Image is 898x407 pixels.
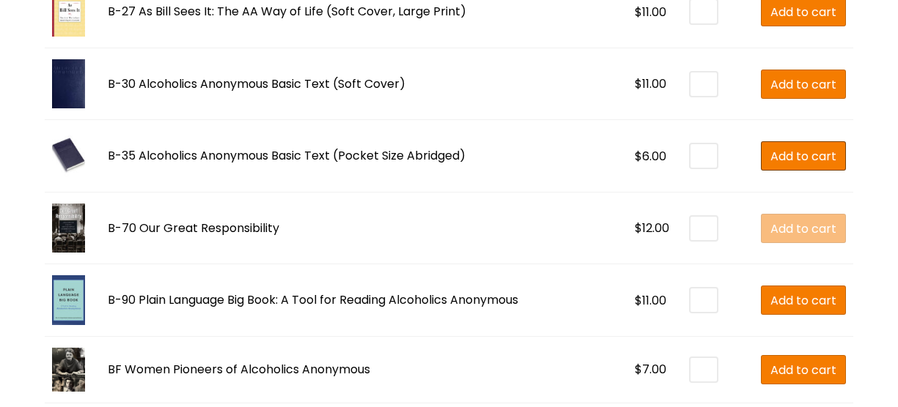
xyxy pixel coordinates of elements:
span: $ [635,361,642,378]
span: $ [635,220,642,236]
img: BF Women Pioneers of Alcoholics Anonymous [52,348,85,392]
span: Add to cart [770,75,836,94]
span: 11.00 [642,292,666,309]
a: Add to cart [761,355,846,384]
a: B-35 Alcoholics Anonymous Basic Text (Pocket Size Abridged) [108,147,465,164]
a: B-90 Plain Language Big Book: A Tool for Reading Alcoholics Anonymous [108,291,518,308]
span: Add to cart [770,220,836,238]
span: Add to cart [770,3,836,21]
a: BF Women Pioneers of Alcoholics Anonymous [108,361,370,378]
a: Add to cart [761,214,846,243]
img: B-30 Alcoholics Anonymous Basic Text (Soft Cover) [52,59,85,109]
a: B-30 Alcoholics Anonymous Basic Text (Soft Cover) [108,75,405,92]
img: B-70 Our Great Responsibility [52,203,85,253]
span: $ [635,4,642,20]
a: Add to cart [761,285,846,315]
span: Add to cart [770,361,836,379]
a: Add to cart [761,141,846,171]
span: $ [635,292,642,309]
span: 11.00 [642,4,666,20]
span: 12.00 [642,220,669,236]
img: B-35 Alcoholics Anonymous Basic Text (Pocket Size Abridged) [52,131,85,181]
span: Add to cart [770,291,836,310]
img: B-90 Plain Language Big Book: A Tool for Reading Alcoholics Anonymous [52,275,85,325]
span: 6.00 [642,148,666,165]
span: $ [635,75,642,92]
span: 7.00 [642,361,666,378]
a: Add to cart [761,70,846,99]
a: B-70 Our Great Responsibility [108,220,279,236]
span: Add to cart [770,147,836,165]
span: 11.00 [642,75,666,92]
span: $ [635,148,642,165]
a: B-27 As Bill Sees It: The AA Way of Life (Soft Cover, Large Print) [108,3,466,20]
